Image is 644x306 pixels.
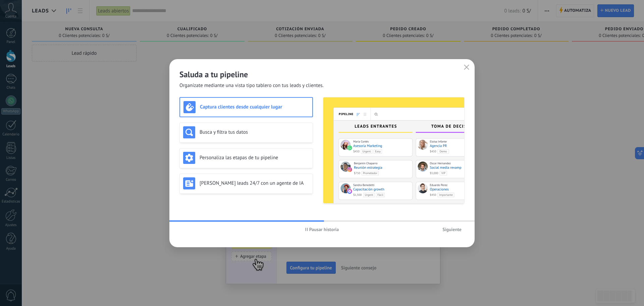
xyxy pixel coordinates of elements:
h3: Captura clientes desde cualquier lugar [200,104,309,110]
span: Pausar historia [309,227,339,232]
span: Organízate mediante una vista tipo tablero con tus leads y clientes. [179,82,324,89]
button: Pausar historia [302,224,342,234]
span: Siguiente [442,227,462,232]
h3: Personaliza las etapas de tu pipeline [200,155,309,161]
button: Siguiente [439,224,465,234]
h3: Busca y filtra tus datos [200,129,309,135]
h2: Saluda a tu pipeline [179,69,465,80]
h3: [PERSON_NAME] leads 24/7 con un agente de IA [200,180,309,186]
